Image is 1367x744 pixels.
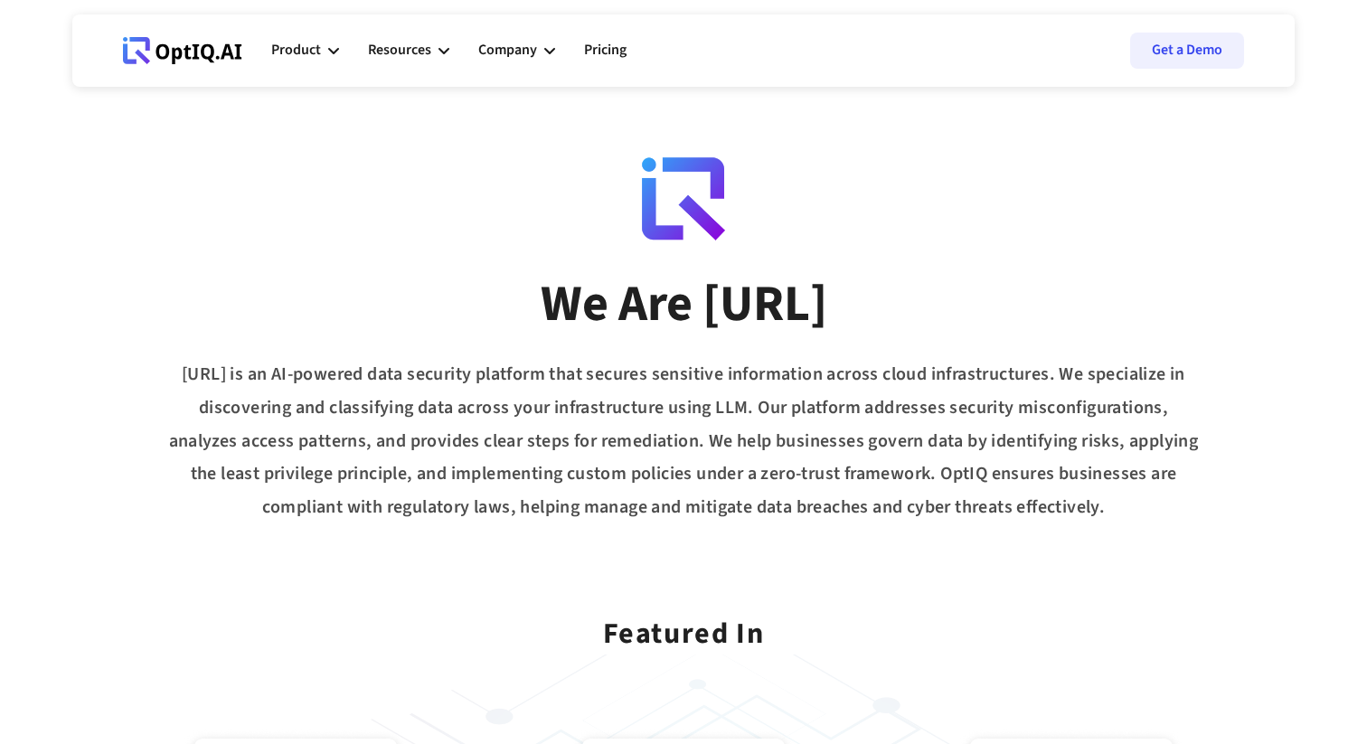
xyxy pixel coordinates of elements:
div: Featured In [603,593,765,657]
div: We Are [URL] [541,273,827,336]
div: Product [271,38,321,62]
div: Resources [368,38,431,62]
div: Company [478,38,537,62]
div: Product [271,24,339,78]
div: Company [478,24,555,78]
a: Get a Demo [1130,33,1244,69]
a: Webflow Homepage [123,24,242,78]
a: Pricing [584,24,627,78]
div: Resources [368,24,449,78]
div: Webflow Homepage [123,63,124,64]
div: [URL] is an AI-powered data security platform that secures sensitive information across cloud inf... [72,358,1295,524]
